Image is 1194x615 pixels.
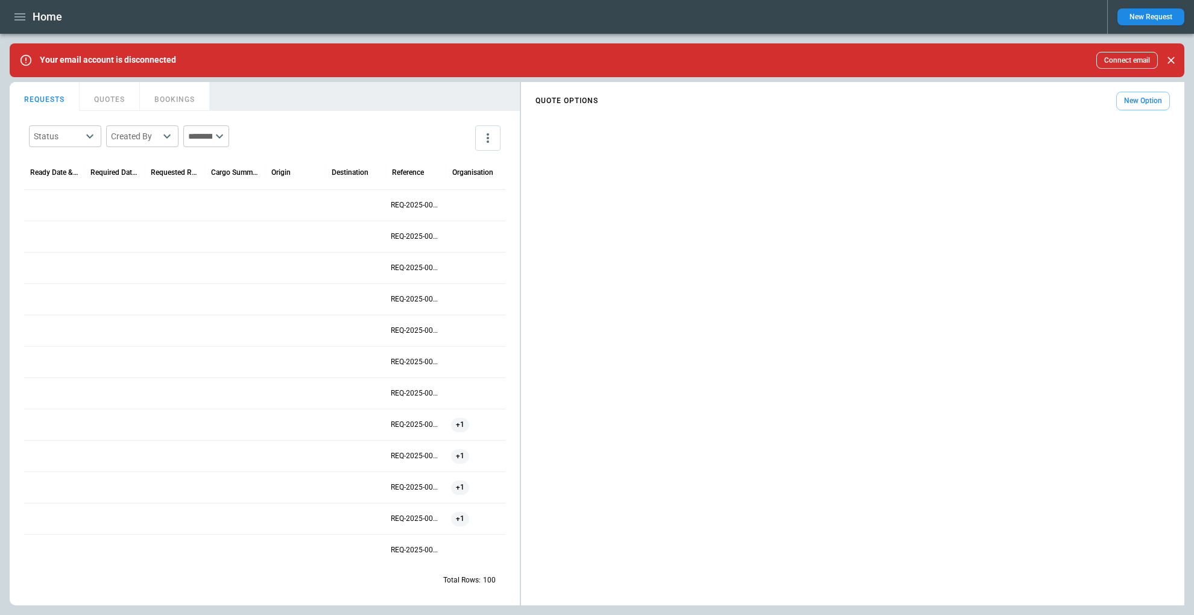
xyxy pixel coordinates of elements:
[452,168,493,177] div: Organisation
[451,503,469,534] span: +1
[391,232,441,242] p: REQ-2025-001935
[391,420,441,430] p: REQ-2025-001929
[535,98,598,104] h4: QUOTE OPTIONS
[1116,92,1170,110] button: New Option
[391,514,441,524] p: REQ-2025-001926
[1096,52,1158,69] button: Connect email
[33,10,62,24] h1: Home
[443,575,481,585] p: Total Rows:
[140,82,210,111] button: BOOKINGS
[521,87,1184,115] div: scrollable content
[483,575,496,585] p: 100
[151,168,199,177] div: Requested Route
[451,409,469,440] span: +1
[111,130,159,142] div: Created By
[40,55,176,65] p: Your email account is disconnected
[1117,8,1184,25] button: New Request
[80,82,140,111] button: QUOTES
[391,482,441,493] p: REQ-2025-001927
[392,168,424,177] div: Reference
[271,168,291,177] div: Origin
[391,200,441,210] p: REQ-2025-001936
[90,168,139,177] div: Required Date & Time (UTC)
[391,294,441,304] p: REQ-2025-001933
[30,168,78,177] div: Ready Date & Time (UTC)
[391,263,441,273] p: REQ-2025-001934
[332,168,368,177] div: Destination
[1163,47,1180,74] div: dismiss
[1163,52,1180,69] button: Close
[391,326,441,336] p: REQ-2025-001932
[451,472,469,503] span: +1
[391,545,441,555] p: REQ-2025-001925
[451,441,469,471] span: +1
[391,451,441,461] p: REQ-2025-001928
[475,125,501,151] button: more
[391,357,441,367] p: REQ-2025-001931
[34,130,82,142] div: Status
[391,388,441,399] p: REQ-2025-001930
[10,82,80,111] button: REQUESTS
[211,168,259,177] div: Cargo Summary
